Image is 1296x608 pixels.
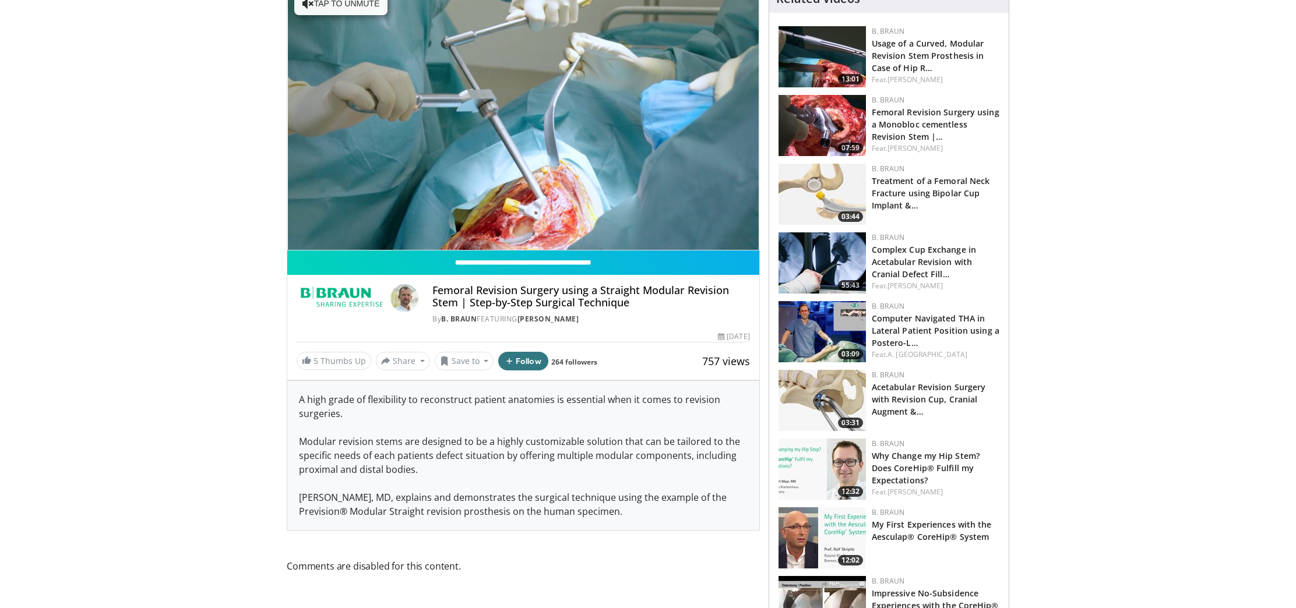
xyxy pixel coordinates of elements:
[888,143,943,153] a: [PERSON_NAME]
[872,95,904,105] a: B. Braun
[779,95,866,156] img: 97950487-ad54-47b6-9334-a8a64355b513.150x105_q85_crop-smart_upscale.jpg
[872,507,904,517] a: B. Braun
[872,370,904,380] a: B. Braun
[838,280,863,291] span: 55:43
[779,95,866,156] a: 07:59
[432,314,749,324] div: By FEATURING
[498,352,548,370] button: Follow
[779,164,866,225] img: dd541074-bb98-4b7d-853b-83c717806bb5.jpg.150x105_q85_crop-smart_upscale.jpg
[872,175,990,211] a: Treatment of a Femoral Neck Fracture using Bipolar Cup Implant &…
[779,301,866,362] a: 03:09
[432,284,749,309] h4: Femoral Revision Surgery using a Straight Modular Revision Stem | Step-by-Step Surgical Technique
[872,38,984,73] a: Usage of a Curved, Modular Revision Stem Prosthesis in Case of Hip R…
[779,164,866,225] a: 03:44
[838,211,863,222] span: 03:44
[779,232,866,294] a: 55:43
[872,313,999,348] a: Computer Navigated THA in Lateral Patient Position using a Postero-L…
[888,75,943,84] a: [PERSON_NAME]
[838,143,863,153] span: 07:59
[872,450,980,486] a: Why Change my Hip Stem? Does CoreHip® Fulfill my Expectations?
[435,352,494,370] button: Save to
[779,507,866,568] img: d73e04c3-288b-4a17-9b46-60ae1f641967.jpg.150x105_q85_crop-smart_upscale.jpg
[872,301,904,311] a: B. Braun
[838,418,863,428] span: 03:31
[872,143,999,154] div: Feat.
[779,507,866,568] a: 12:02
[872,164,904,174] a: B. Braun
[872,381,986,417] a: Acetabular Revision Surgery with Revision Cup, Cranial Augment &…
[872,519,992,542] a: My First Experiences with the Aesculap® CoreHip® System
[838,555,863,565] span: 12:02
[838,349,863,359] span: 03:09
[872,244,976,280] a: Complex Cup Exchange in Acetabular Revision with Cranial Defect Fill…
[779,301,866,362] img: 11fc43c8-c25e-4126-ac60-c8374046ba21.jpg.150x105_q85_crop-smart_upscale.jpg
[872,232,904,242] a: B. Braun
[872,281,999,291] div: Feat.
[551,357,597,367] a: 264 followers
[390,284,418,312] img: Avatar
[702,354,750,368] span: 757 views
[779,370,866,431] a: 03:31
[872,26,904,36] a: B. Braun
[779,439,866,500] a: 12:32
[838,486,863,497] span: 12:32
[872,75,999,85] div: Feat.
[297,352,371,370] a: 5 Thumbs Up
[872,107,999,142] a: Femoral Revision Surgery using a Monobloc cementless Revision Stem |…
[888,487,943,497] a: [PERSON_NAME]
[779,370,866,431] img: 44575493-eacc-451e-831c-71696420bc06.150x105_q85_crop-smart_upscale.jpg
[872,576,904,586] a: B. Braun
[872,439,904,448] a: B. Braun
[779,26,866,87] a: 13:01
[297,284,386,312] img: B. Braun
[779,232,866,294] img: 8b64c0ca-f349-41b4-a711-37a94bb885a5.jpg.150x105_q85_crop-smart_upscale.jpg
[718,331,749,342] div: [DATE]
[872,487,999,497] div: Feat.
[872,349,999,360] div: Feat.
[314,355,318,366] span: 5
[517,314,579,324] a: [PERSON_NAME]
[287,381,759,530] div: A high grade of flexibility to reconstruct patient anatomies is essential when it comes to revisi...
[441,314,477,324] a: B. Braun
[888,281,943,291] a: [PERSON_NAME]
[376,352,430,370] button: Share
[779,439,866,500] img: 91b111a7-5173-4914-9915-8ee52757365d.jpg.150x105_q85_crop-smart_upscale.jpg
[779,26,866,87] img: 3f0fddff-fdec-4e4b-bfed-b21d85259955.150x105_q85_crop-smart_upscale.jpg
[287,558,760,574] span: Comments are disabled for this content.
[838,74,863,84] span: 13:01
[888,349,967,359] a: A. [GEOGRAPHIC_DATA]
